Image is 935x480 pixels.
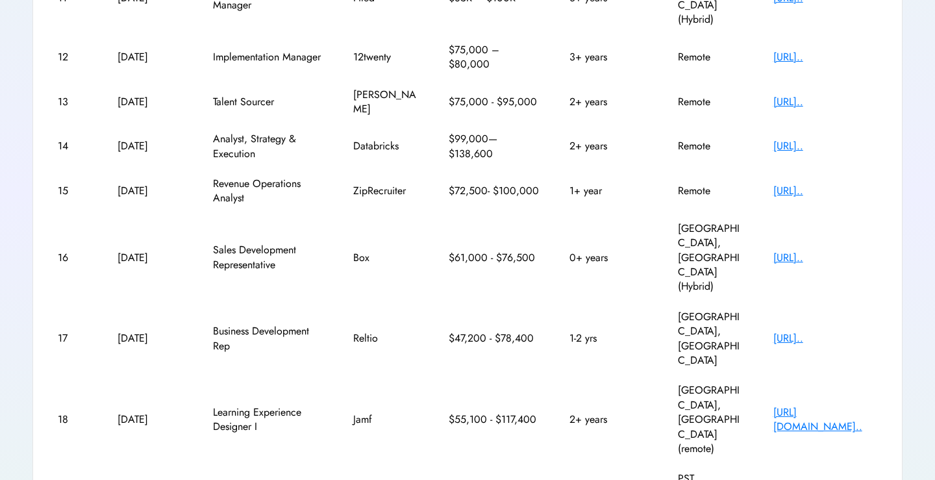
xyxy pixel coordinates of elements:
[118,251,182,265] div: [DATE]
[678,184,743,198] div: Remote
[773,184,877,198] div: [URL]..
[353,139,418,153] div: Databricks
[678,95,743,109] div: Remote
[58,251,87,265] div: 16
[449,132,540,161] div: $99,000—$138,600
[569,251,647,265] div: 0+ years
[213,132,323,161] div: Analyst, Strategy & Execution
[118,412,182,427] div: [DATE]
[449,95,540,109] div: $75,000 - $95,000
[118,331,182,346] div: [DATE]
[773,251,877,265] div: [URL]..
[569,95,647,109] div: 2+ years
[353,184,418,198] div: ZipRecruiter
[353,50,418,64] div: 12twenty
[569,139,647,153] div: 2+ years
[213,177,323,206] div: Revenue Operations Analyst
[58,412,87,427] div: 18
[678,310,743,368] div: [GEOGRAPHIC_DATA], [GEOGRAPHIC_DATA]
[773,405,877,435] div: [URL][DOMAIN_NAME]..
[773,331,877,346] div: [URL]..
[353,331,418,346] div: Reltio
[449,184,540,198] div: $72,500- $100,000
[569,184,647,198] div: 1+ year
[213,95,323,109] div: Talent Sourcer
[213,243,323,272] div: Sales Development Representative
[569,412,647,427] div: 2+ years
[569,50,647,64] div: 3+ years
[58,139,87,153] div: 14
[449,331,540,346] div: $47,200 - $78,400
[58,331,87,346] div: 17
[678,139,743,153] div: Remote
[213,324,323,353] div: Business Development Rep
[118,184,182,198] div: [DATE]
[118,95,182,109] div: [DATE]
[678,221,743,294] div: [GEOGRAPHIC_DATA], [GEOGRAPHIC_DATA] (Hybrid)
[773,139,877,153] div: [URL]..
[449,251,540,265] div: $61,000 - $76,500
[678,50,743,64] div: Remote
[773,95,877,109] div: [URL]..
[58,184,87,198] div: 15
[213,50,323,64] div: Implementation Manager
[353,88,418,117] div: [PERSON_NAME]
[449,43,540,72] div: $75,000 – $80,000
[353,412,418,427] div: Jamf
[449,412,540,427] div: $55,100 - $117,400
[58,50,87,64] div: 12
[773,50,877,64] div: [URL]..
[678,383,743,456] div: [GEOGRAPHIC_DATA], [GEOGRAPHIC_DATA] (remote)
[569,331,647,346] div: 1-2 yrs
[213,405,323,435] div: Learning Experience Designer I
[118,50,182,64] div: [DATE]
[58,95,87,109] div: 13
[353,251,418,265] div: Box
[118,139,182,153] div: [DATE]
